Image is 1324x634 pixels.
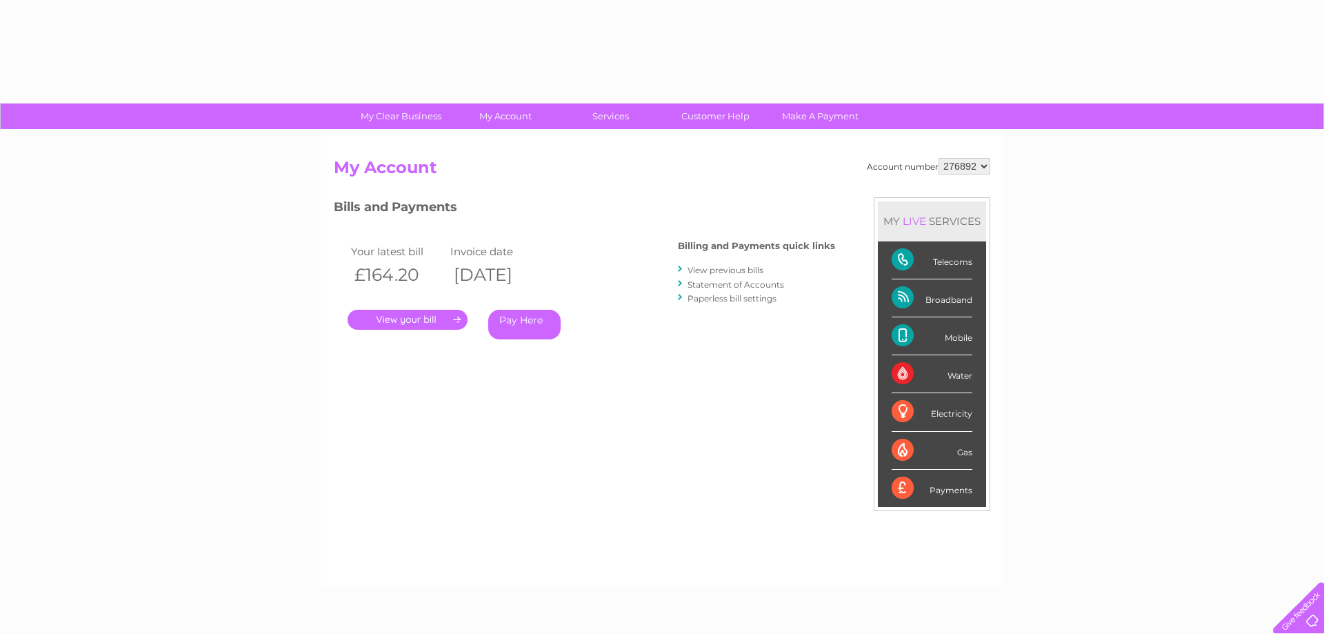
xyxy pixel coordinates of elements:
a: My Account [449,103,563,129]
a: . [348,310,468,330]
a: Statement of Accounts [688,279,784,290]
div: Mobile [892,317,972,355]
a: Make A Payment [763,103,877,129]
div: Payments [892,470,972,507]
div: Account number [867,158,990,175]
a: Paperless bill settings [688,293,776,304]
td: Your latest bill [348,242,447,261]
a: Customer Help [659,103,772,129]
a: My Clear Business [344,103,458,129]
a: Services [554,103,668,129]
th: £164.20 [348,261,447,289]
th: [DATE] [447,261,546,289]
a: View previous bills [688,265,763,275]
div: LIVE [900,215,929,228]
td: Invoice date [447,242,546,261]
div: Gas [892,432,972,470]
div: Electricity [892,393,972,431]
h4: Billing and Payments quick links [678,241,835,251]
a: Pay Here [488,310,561,339]
div: Broadband [892,279,972,317]
h3: Bills and Payments [334,197,835,221]
div: Water [892,355,972,393]
div: MY SERVICES [878,201,986,241]
div: Telecoms [892,241,972,279]
h2: My Account [334,158,990,184]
